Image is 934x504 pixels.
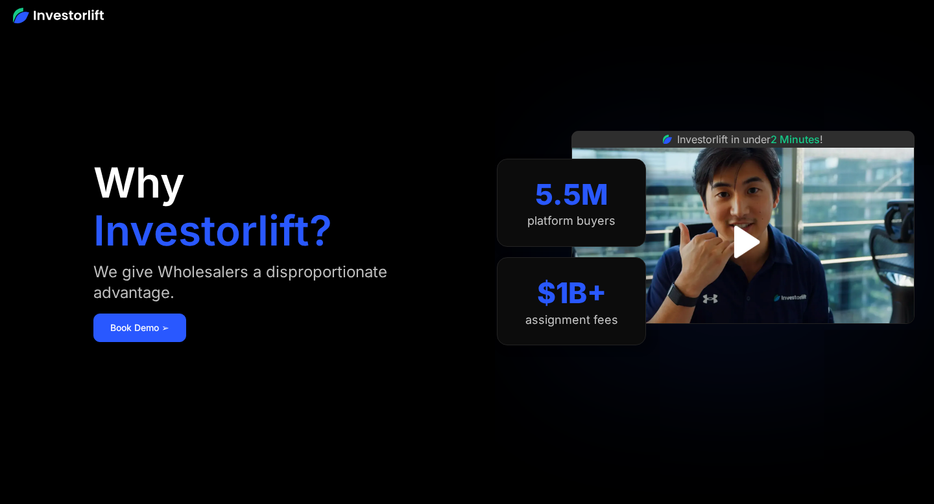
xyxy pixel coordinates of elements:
a: open lightbox [714,213,772,271]
div: We give Wholesalers a disproportionate advantage. [93,262,425,303]
div: platform buyers [527,214,616,228]
span: 2 Minutes [771,133,820,146]
div: $1B+ [537,276,606,310]
iframe: Customer reviews powered by Trustpilot [646,330,841,346]
h1: Investorlift? [93,210,332,251]
a: Book Demo ➢ [93,314,186,342]
div: 5.5M [535,178,608,212]
div: assignment fees [525,313,618,327]
h1: Why [93,162,185,203]
div: Investorlift in under ! [677,132,823,147]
